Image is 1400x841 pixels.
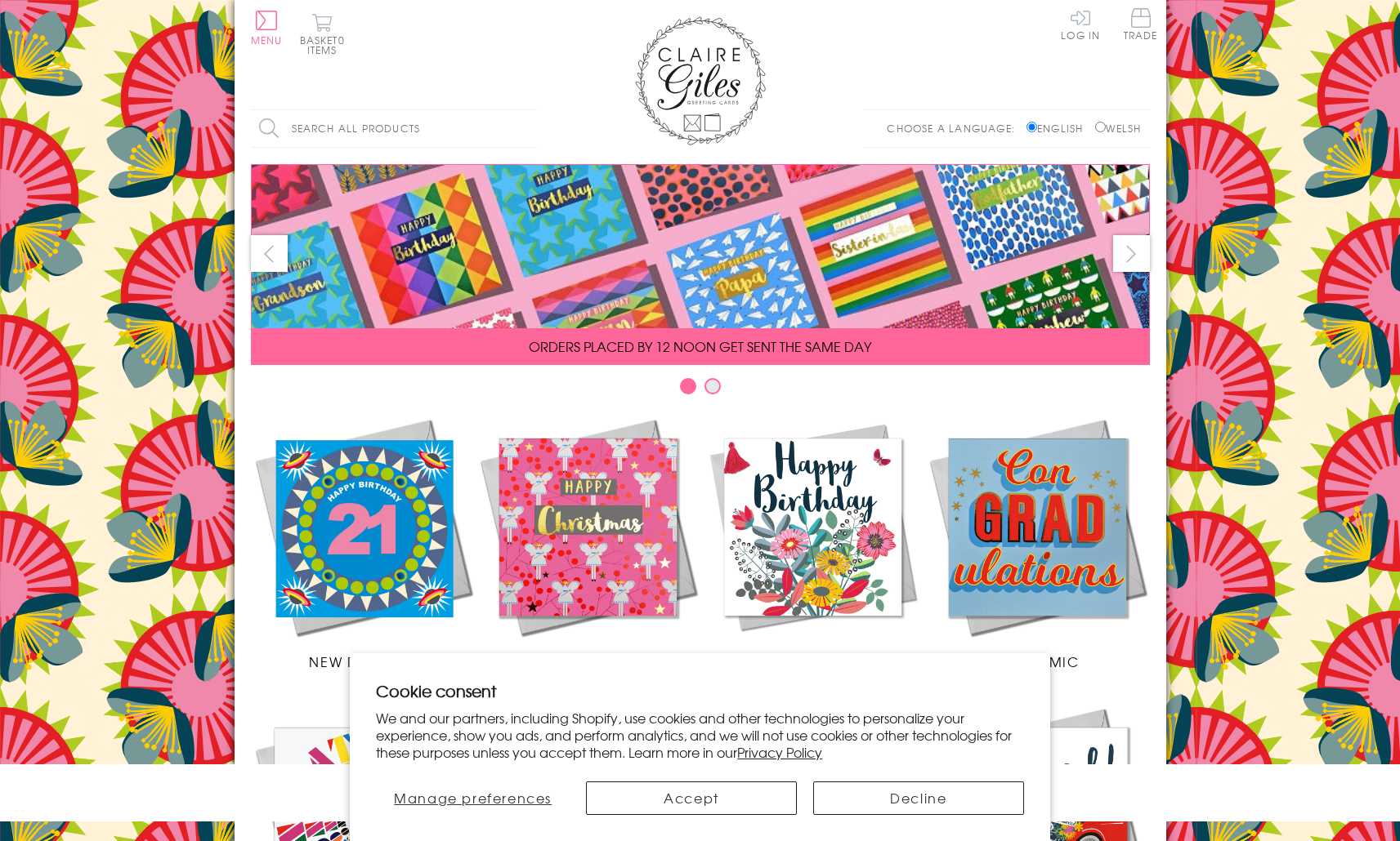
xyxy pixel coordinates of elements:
span: ORDERS PLACED BY 12 NOON GET SENT THE SAME DAY [529,336,871,356]
a: Birthdays [700,415,925,671]
input: Search [521,110,537,147]
div: Carousel Pagination [251,377,1150,403]
input: English [1027,122,1037,132]
label: Welsh [1095,121,1142,136]
img: Claire Giles Greetings Cards [635,16,766,145]
button: Carousel Page 2 [704,378,721,394]
span: Manage preferences [394,788,552,808]
p: Choose a language: [887,121,1023,136]
span: Academic [995,652,1080,671]
a: Trade [1124,8,1158,43]
h2: Cookie consent [376,679,1024,702]
span: Christmas [546,652,629,671]
button: Basket0 items [300,13,345,55]
button: prev [251,235,288,272]
p: We and our partners, including Shopify, use cookies and other technologies to personalize your ex... [376,710,1024,760]
a: Privacy Policy [737,742,822,762]
a: Log In [1061,8,1100,40]
a: New Releases [251,415,476,671]
input: Welsh [1095,122,1106,132]
a: Christmas [476,415,700,671]
span: 0 items [307,33,345,57]
a: Academic [925,415,1150,671]
button: Carousel Page 1 (Current Slide) [680,378,696,394]
button: next [1113,235,1150,272]
span: Trade [1124,8,1158,40]
span: Menu [251,33,283,47]
label: English [1027,121,1091,136]
button: Menu [251,11,283,45]
span: Birthdays [773,652,852,671]
span: New Releases [309,652,416,671]
button: Accept [586,781,797,815]
button: Decline [813,781,1024,815]
button: Manage preferences [376,781,570,815]
input: Search all products [251,110,537,147]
